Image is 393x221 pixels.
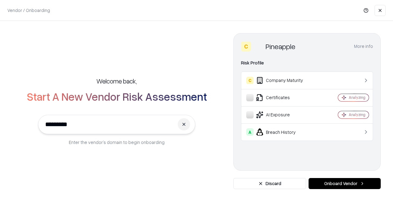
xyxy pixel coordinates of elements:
div: Breach History [246,128,320,136]
div: Company Maturity [246,77,320,84]
div: C [241,41,251,51]
img: Pineapple [253,41,263,51]
button: Onboard Vendor [309,178,381,189]
button: Discard [233,178,306,189]
p: Vendor / Onboarding [7,7,50,14]
div: Analyzing [349,112,365,117]
div: C [246,77,254,84]
h5: Welcome back, [96,77,137,85]
button: More info [354,41,373,52]
p: Enter the vendor’s domain to begin onboarding [69,139,165,145]
div: Analyzing [349,95,365,100]
div: Certificates [246,94,320,101]
div: A [246,128,254,136]
div: Risk Profile [241,59,373,67]
div: AI Exposure [246,111,320,118]
h2: Start A New Vendor Risk Assessment [27,90,207,103]
div: Pineapple [266,41,295,51]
